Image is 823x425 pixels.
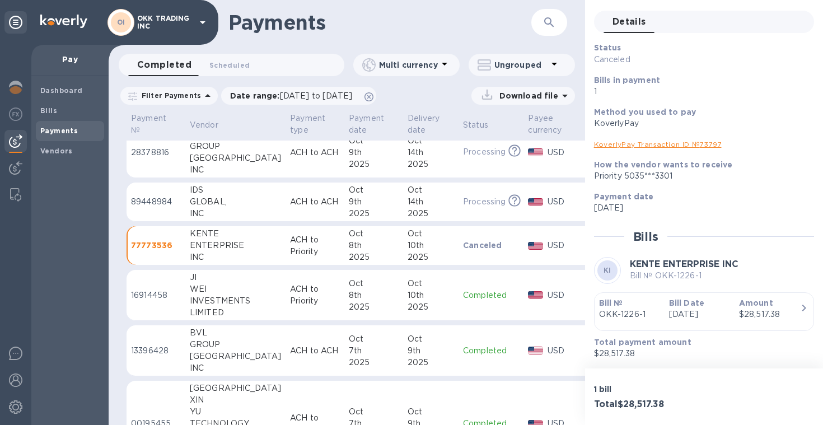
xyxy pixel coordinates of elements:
[131,240,181,251] p: 77773536
[4,11,27,34] div: Unpin categories
[594,43,621,52] b: Status
[190,327,281,339] div: BVL
[463,196,506,208] p: Processing
[463,240,519,251] p: Canceled
[290,234,340,258] p: ACH to Priority
[349,208,399,219] div: 2025
[40,106,57,115] b: Bills
[290,113,325,136] p: Payment type
[349,158,399,170] div: 2025
[190,394,281,406] div: XIN
[290,113,340,136] span: Payment type
[349,345,399,357] div: 7th
[408,196,454,208] div: 14th
[349,406,399,418] div: Oct
[137,91,201,100] p: Filter Payments
[190,240,281,251] div: ENTERPRISE
[190,339,281,351] div: GROUP
[379,59,438,71] p: Multi currency
[190,184,281,196] div: IDS
[349,113,384,136] p: Payment date
[228,11,531,34] h1: Payments
[548,289,576,301] p: USD
[594,338,691,347] b: Total payment amount
[349,113,399,136] span: Payment date
[408,147,454,158] div: 14th
[131,196,181,208] p: 89448984
[739,298,773,307] b: Amount
[190,152,281,164] div: [GEOGRAPHIC_DATA]
[349,333,399,345] div: Oct
[669,309,730,320] p: [DATE]
[599,309,660,320] p: OKK-1226-1
[190,196,281,208] div: GLOBAL,
[594,170,805,182] div: Priority 5035***3301
[190,351,281,362] div: [GEOGRAPHIC_DATA]
[594,348,805,359] p: $28,517.38
[408,345,454,357] div: 9th
[131,113,181,136] span: Payment №
[349,135,399,147] div: Oct
[131,147,181,158] p: 28378816
[349,357,399,368] div: 2025
[408,333,454,345] div: Oct
[190,164,281,176] div: INC
[349,251,399,263] div: 2025
[408,228,454,240] div: Oct
[408,184,454,196] div: Oct
[40,127,78,135] b: Payments
[494,59,548,71] p: Ungrouped
[548,147,576,158] p: USD
[209,59,250,71] span: Scheduled
[463,119,503,131] span: Status
[408,357,454,368] div: 2025
[594,86,805,97] p: 1
[290,345,340,357] p: ACH to ACH
[40,86,83,95] b: Dashboard
[349,289,399,301] div: 8th
[599,298,623,307] b: Bill №
[528,113,562,136] p: Payee currency
[630,259,738,269] b: KENTE ENTERPRISE INC
[9,108,22,121] img: Foreign exchange
[349,196,399,208] div: 9th
[594,118,805,129] div: KoverlyPay
[528,242,543,250] img: USD
[40,147,73,155] b: Vendors
[137,57,191,73] span: Completed
[408,251,454,263] div: 2025
[528,113,576,136] span: Payee currency
[190,141,281,152] div: GROUP
[190,272,281,283] div: JI
[190,295,281,307] div: INVESTMENTS
[594,160,733,169] b: How the vendor wants to receive
[40,15,87,28] img: Logo
[408,301,454,313] div: 2025
[349,278,399,289] div: Oct
[594,399,700,410] h3: Total $28,517.38
[528,347,543,354] img: USD
[280,91,352,100] span: [DATE] to [DATE]
[408,135,454,147] div: Oct
[408,158,454,170] div: 2025
[190,382,281,394] div: [GEOGRAPHIC_DATA]
[669,298,704,307] b: Bill Date
[131,345,181,357] p: 13396428
[408,406,454,418] div: Oct
[408,278,454,289] div: Oct
[594,192,654,201] b: Payment date
[190,228,281,240] div: KENTE
[548,240,576,251] p: USD
[528,148,543,156] img: USD
[349,184,399,196] div: Oct
[408,113,439,136] p: Delivery date
[221,87,376,105] div: Date range:[DATE] to [DATE]
[190,362,281,374] div: INC
[190,406,281,418] div: YU
[463,119,488,131] p: Status
[594,384,700,395] p: 1 bill
[137,15,193,30] p: OKK TRADING INC
[495,90,558,101] p: Download file
[349,228,399,240] div: Oct
[463,146,506,158] p: Processing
